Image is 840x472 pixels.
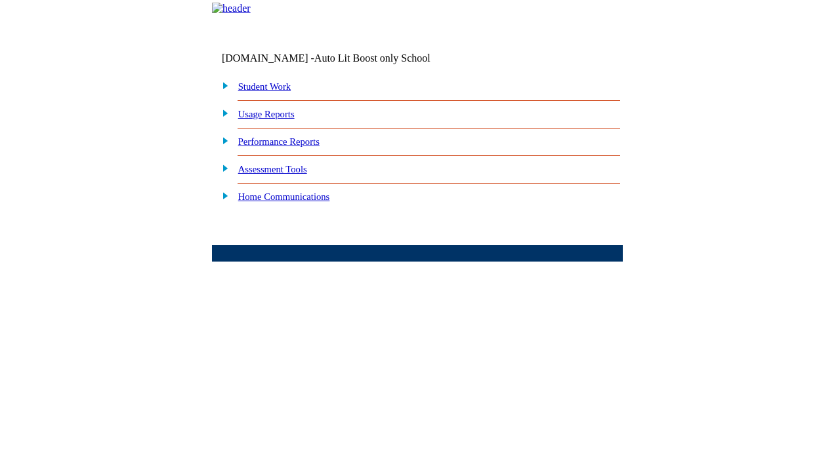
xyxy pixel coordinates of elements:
td: [DOMAIN_NAME] - [222,52,463,64]
nobr: Auto Lit Boost only School [314,52,430,64]
img: plus.gif [215,189,229,201]
img: plus.gif [215,107,229,119]
a: Assessment Tools [238,164,307,174]
a: Home Communications [238,191,330,202]
a: Usage Reports [238,109,295,119]
img: header [212,3,251,14]
img: plus.gif [215,134,229,146]
a: Performance Reports [238,136,320,147]
a: Student Work [238,81,291,92]
img: plus.gif [215,162,229,174]
img: plus.gif [215,79,229,91]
